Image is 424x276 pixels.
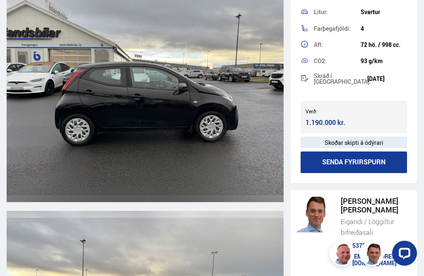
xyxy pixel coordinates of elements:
img: FbJEzSuNWCJXmdc-.webp [297,197,332,232]
div: Svartur [361,9,407,15]
div: CO2: [314,58,361,64]
button: Senda fyrirspurn [301,151,407,173]
div: 1.190.000 kr. [306,117,351,128]
div: 93 g/km [361,58,407,64]
div: Verð: [306,108,354,114]
div: Skoðar skipti á ódýrari [301,137,407,148]
div: 4 [361,25,407,32]
div: [DATE] [367,76,407,82]
img: siFngHWaQ9KaOqBr.png [331,242,356,267]
img: FbJEzSuNWCJXmdc-.webp [361,242,385,267]
div: Afl: [314,42,361,48]
a: [EMAIL_ADDRESS][DOMAIN_NAME] [341,253,411,266]
iframe: LiveChat chat widget [385,237,420,272]
div: 72 hö. / 998 cc. [361,42,407,48]
div: Litur: [314,9,361,15]
div: [PERSON_NAME] [PERSON_NAME] [341,197,411,214]
div: Skráð í [GEOGRAPHIC_DATA]: [314,73,367,85]
div: Eigandi / Löggiltur bifreiðasali [341,216,411,238]
div: Farþegafjöldi: [314,26,361,32]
